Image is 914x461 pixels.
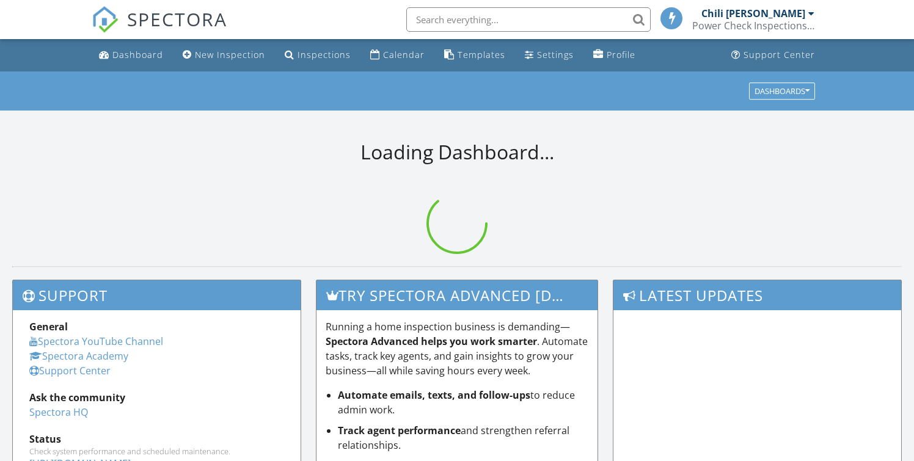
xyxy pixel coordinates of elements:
div: Profile [607,49,635,60]
a: Spectora YouTube Channel [29,335,163,348]
div: Templates [458,49,505,60]
div: Inspections [298,49,351,60]
h3: Latest Updates [613,280,901,310]
a: Calendar [365,44,430,67]
div: Chili [PERSON_NAME] [701,7,805,20]
a: Company Profile [588,44,640,67]
button: Dashboards [749,82,815,100]
a: Spectora HQ [29,405,88,419]
a: SPECTORA [92,16,227,42]
div: Ask the community [29,390,284,405]
a: Support Center [29,364,111,377]
strong: Track agent performance [338,424,461,437]
li: to reduce admin work. [338,388,588,417]
div: Support Center [744,49,815,60]
div: Settings [537,49,574,60]
strong: General [29,320,68,333]
div: Status [29,432,284,446]
span: SPECTORA [127,6,227,32]
div: Dashboards [755,87,810,95]
div: Calendar [383,49,425,60]
div: Power Check Inspections, PLLC [692,20,814,32]
a: Support Center [726,44,820,67]
img: The Best Home Inspection Software - Spectora [92,6,119,33]
a: Templates [439,44,510,67]
h3: Try spectora advanced [DATE] [316,280,597,310]
strong: Spectora Advanced helps you work smarter [326,335,537,348]
a: Dashboard [94,44,168,67]
div: Check system performance and scheduled maintenance. [29,446,284,456]
div: Dashboard [112,49,163,60]
a: Inspections [280,44,356,67]
p: Running a home inspection business is demanding— . Automate tasks, track key agents, and gain ins... [326,319,588,378]
li: and strengthen referral relationships. [338,423,588,452]
a: Spectora Academy [29,349,128,363]
h3: Support [13,280,301,310]
div: New Inspection [195,49,265,60]
a: New Inspection [178,44,270,67]
input: Search everything... [406,7,651,32]
strong: Automate emails, texts, and follow-ups [338,388,530,402]
a: Settings [520,44,579,67]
